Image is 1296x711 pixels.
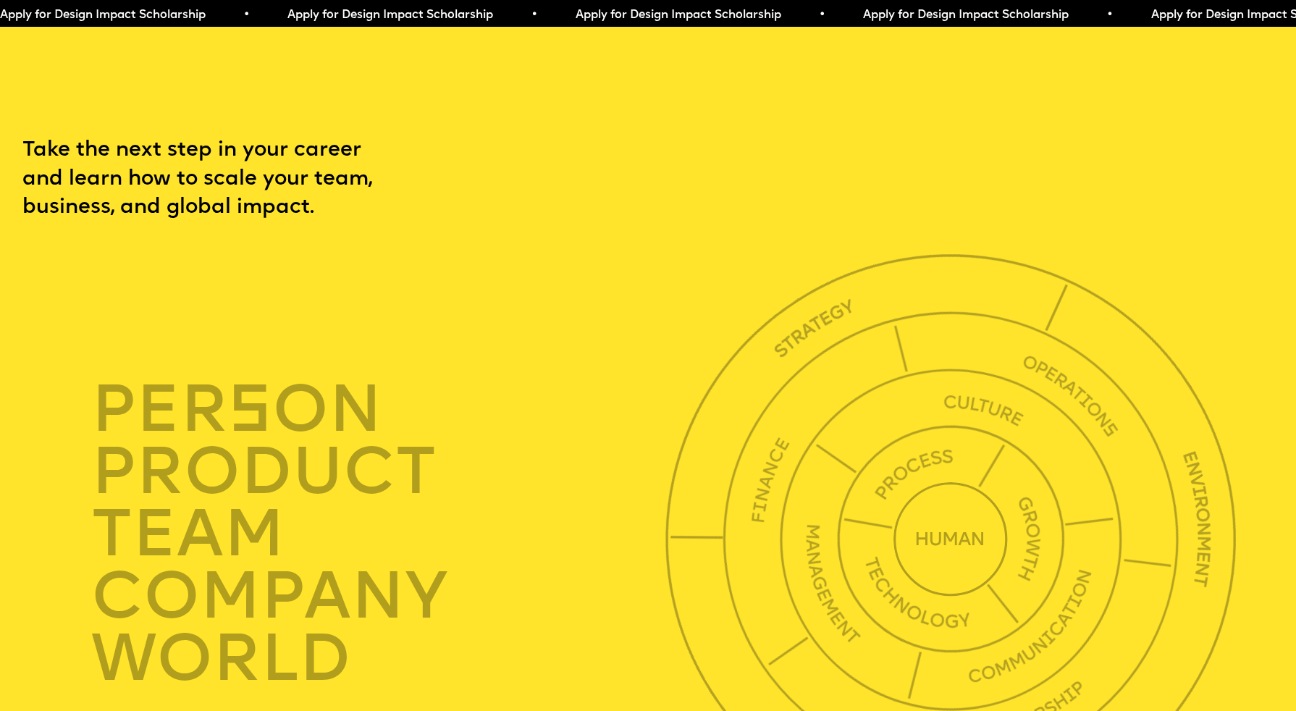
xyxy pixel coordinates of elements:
[1106,9,1113,21] span: •
[91,628,675,691] div: world
[91,504,675,566] div: TEAM
[531,9,537,21] span: •
[91,379,675,442] div: per on
[819,9,825,21] span: •
[228,381,272,447] span: s
[22,137,424,222] p: Take the next step in your career and learn how to scale your team, business, and global impact.
[91,442,675,504] div: product
[243,9,250,21] span: •
[91,566,675,628] div: company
